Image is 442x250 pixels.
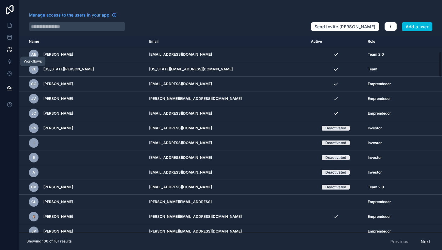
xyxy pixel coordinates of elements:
span: JV [31,96,36,101]
span: [PERSON_NAME] [43,199,73,204]
span: Investor [368,126,382,131]
div: Deactivated [325,170,346,175]
td: [PERSON_NAME][EMAIL_ADDRESS][DOMAIN_NAME] [146,224,307,239]
span: JP [32,229,36,234]
span: Emprendedor [368,229,391,234]
span: [PERSON_NAME] [43,229,73,234]
td: [EMAIL_ADDRESS][DOMAIN_NAME] [146,150,307,165]
th: Role [364,36,420,47]
span: [PERSON_NAME] [43,111,73,116]
div: Deactivated [325,126,346,131]
span: Team 2.0 [368,52,384,57]
button: Add a user [402,22,433,32]
span: Emprendedor [368,214,391,219]
th: Name [19,36,146,47]
div: Deactivated [325,155,346,160]
span: [PERSON_NAME] [43,52,73,57]
td: [PERSON_NAME][EMAIL_ADDRESS][DOMAIN_NAME] [146,91,307,106]
span: [PERSON_NAME] [43,185,73,190]
span: PN [31,126,36,131]
td: [PERSON_NAME][EMAIL_ADDRESS] [146,195,307,209]
span: JC [31,111,36,116]
div: Deactivated [325,185,346,190]
span: CL [31,199,36,204]
span: GG [31,82,36,86]
span: e [33,155,35,160]
span: Investor [368,140,382,145]
span: [US_STATE][PERSON_NAME] [43,67,94,72]
td: [US_STATE][EMAIL_ADDRESS][DOMAIN_NAME] [146,62,307,77]
span: [PERSON_NAME] [43,82,73,86]
td: [EMAIL_ADDRESS][DOMAIN_NAME] [146,121,307,136]
span: Investor [368,170,382,175]
span: [PERSON_NAME] [43,214,73,219]
div: Deactivated [325,140,346,145]
td: [EMAIL_ADDRESS][DOMAIN_NAME] [146,77,307,91]
span: VL [31,67,36,72]
span: [PERSON_NAME] [43,96,73,101]
div: Workflows [24,59,42,64]
span: Team [368,67,377,72]
span: AE [31,52,36,57]
button: Send invite [PERSON_NAME] [311,22,379,32]
span: i [33,140,34,145]
span: Manage access to the users in your app [29,12,109,18]
td: [EMAIL_ADDRESS][DOMAIN_NAME] [146,106,307,121]
td: [EMAIL_ADDRESS][DOMAIN_NAME] [146,165,307,180]
td: [PERSON_NAME][EMAIL_ADDRESS][DOMAIN_NAME] [146,209,307,224]
span: Emprendedor [368,111,391,116]
th: Active [307,36,364,47]
td: [EMAIL_ADDRESS][DOMAIN_NAME] [146,47,307,62]
span: GV [31,185,36,190]
span: [PERSON_NAME] [43,126,73,131]
span: a [32,170,35,175]
span: Emprendedor [368,199,391,204]
span: Showing 100 of 161 results [26,239,72,244]
span: Team 2.0 [368,185,384,190]
span: Emprendedor [368,82,391,86]
span: Investor [368,155,382,160]
td: [EMAIL_ADDRESS][DOMAIN_NAME] [146,180,307,195]
button: Next [416,236,435,247]
a: Manage access to the users in your app [29,12,117,18]
span: Emprendedor [368,96,391,101]
td: [EMAIL_ADDRESS][DOMAIN_NAME] [146,136,307,150]
div: scrollable content [19,36,442,233]
th: Email [146,36,307,47]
